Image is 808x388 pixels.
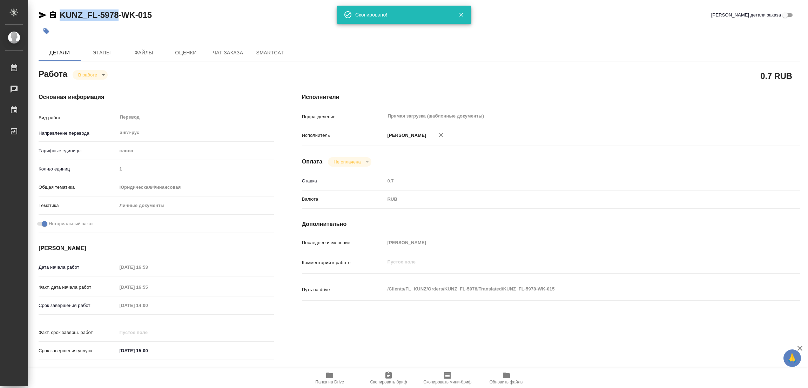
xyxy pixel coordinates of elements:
span: Чат заказа [211,48,245,57]
span: Скопировать мини-бриф [423,380,471,384]
div: Скопировано! [355,11,448,18]
p: Тематика [39,202,117,209]
input: Пустое поле [117,300,179,310]
div: слово [117,145,274,157]
p: Подразделение [302,113,385,120]
h4: Исполнители [302,93,800,101]
button: Не оплачена [331,159,363,165]
p: Исполнитель [302,132,385,139]
span: Папка на Drive [315,380,344,384]
button: Скопировать ссылку для ЯМессенджера [39,11,47,19]
h2: Работа [39,67,67,80]
p: Факт. срок заверш. работ [39,329,117,336]
p: Срок завершения услуги [39,347,117,354]
button: Скопировать ссылку [49,11,57,19]
a: KUNZ_FL-5978-WK-015 [60,10,152,20]
h4: Основная информация [39,93,274,101]
input: Пустое поле [385,238,759,248]
p: Путь на drive [302,286,385,293]
h4: [PERSON_NAME] [39,244,274,253]
div: В работе [328,157,371,167]
button: Обновить файлы [477,368,536,388]
span: SmartCat [253,48,287,57]
span: [PERSON_NAME] детали заказа [711,12,781,19]
p: Срок завершения работ [39,302,117,309]
button: Закрыть [454,12,468,18]
button: Скопировать бриф [359,368,418,388]
input: Пустое поле [117,262,179,272]
button: В работе [76,72,99,78]
div: Юридическая/Финансовая [117,181,274,193]
textarea: /Clients/FL_KUNZ/Orders/KUNZ_FL-5978/Translated/KUNZ_FL-5978-WK-015 [385,283,759,295]
input: Пустое поле [117,282,179,292]
span: Нотариальный заказ [49,220,93,227]
p: Комментарий к работе [302,259,385,266]
p: Ставка [302,178,385,185]
p: Тарифные единицы [39,147,117,154]
div: RUB [385,193,759,205]
p: Валюта [302,196,385,203]
input: Пустое поле [117,164,274,174]
span: Обновить файлы [490,380,524,384]
p: Вид работ [39,114,117,121]
span: Файлы [127,48,161,57]
p: Факт. дата начала работ [39,284,117,291]
h4: Дополнительно [302,220,800,228]
span: Этапы [85,48,119,57]
p: [PERSON_NAME] [385,132,426,139]
button: Добавить тэг [39,24,54,39]
span: Детали [43,48,76,57]
p: Дата начала работ [39,264,117,271]
p: Последнее изменение [302,239,385,246]
button: Скопировать мини-бриф [418,368,477,388]
button: Удалить исполнителя [433,127,449,143]
p: Кол-во единиц [39,166,117,173]
span: 🙏 [786,351,798,366]
p: Общая тематика [39,184,117,191]
div: В работе [73,70,108,80]
input: Пустое поле [385,176,759,186]
span: Оценки [169,48,203,57]
input: Пустое поле [117,327,179,337]
h4: Оплата [302,158,323,166]
h2: 0.7 RUB [760,70,792,82]
input: ✎ Введи что-нибудь [117,346,179,356]
button: 🙏 [783,349,801,367]
p: Направление перевода [39,130,117,137]
button: Папка на Drive [300,368,359,388]
span: Скопировать бриф [370,380,407,384]
div: Личные документы [117,200,274,212]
